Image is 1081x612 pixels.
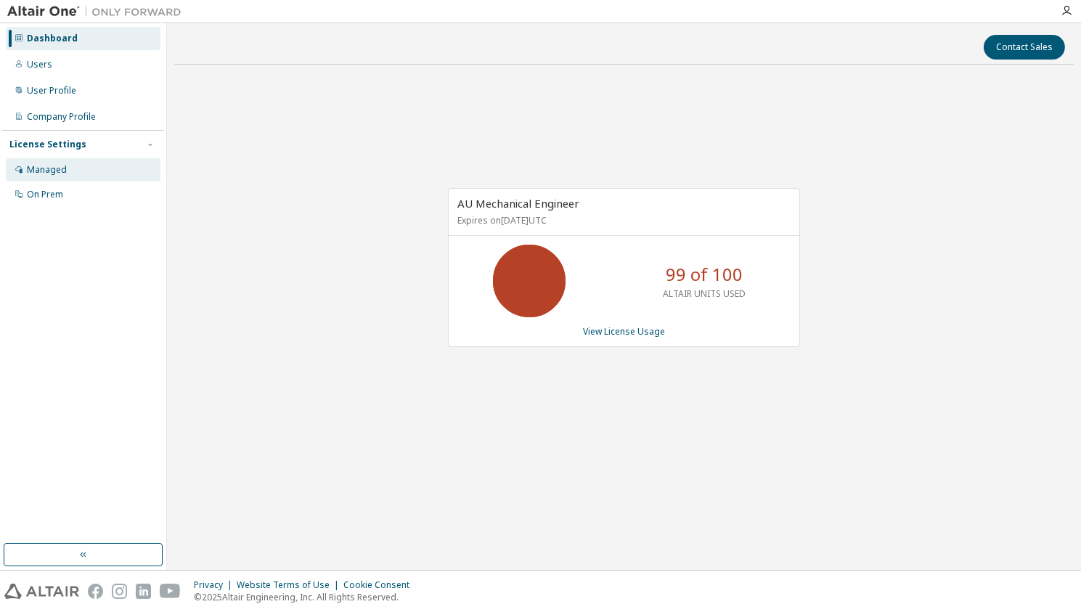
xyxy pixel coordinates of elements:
div: Managed [27,164,67,176]
img: facebook.svg [88,584,103,599]
a: View License Usage [583,325,665,338]
div: On Prem [27,189,63,200]
div: License Settings [9,139,86,150]
div: Cookie Consent [343,579,418,591]
img: youtube.svg [160,584,181,599]
button: Contact Sales [984,35,1065,60]
img: Altair One [7,4,189,19]
div: User Profile [27,85,76,97]
div: Company Profile [27,111,96,123]
img: instagram.svg [112,584,127,599]
p: Expires on [DATE] UTC [457,214,787,227]
div: Website Terms of Use [237,579,343,591]
div: Users [27,59,52,70]
div: Privacy [194,579,237,591]
p: ALTAIR UNITS USED [663,287,746,300]
p: 99 of 100 [666,262,743,287]
img: linkedin.svg [136,584,151,599]
p: © 2025 Altair Engineering, Inc. All Rights Reserved. [194,591,418,603]
div: Dashboard [27,33,78,44]
span: AU Mechanical Engineer [457,196,579,211]
img: altair_logo.svg [4,584,79,599]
